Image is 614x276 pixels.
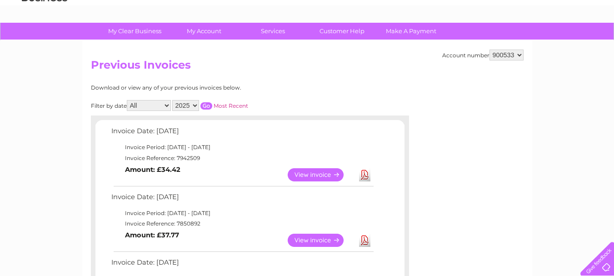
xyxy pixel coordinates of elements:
a: 0333 014 3131 [443,5,505,16]
a: Make A Payment [374,23,449,40]
img: logo.png [21,24,68,51]
td: Invoice Date: [DATE] [109,125,375,142]
a: Blog [535,39,548,45]
div: Account number [442,50,524,60]
a: View [288,234,354,247]
td: Invoice Period: [DATE] - [DATE] [109,142,375,153]
div: Download or view any of your previous invoices below. [91,85,329,91]
td: Invoice Date: [DATE] [109,256,375,273]
a: My Account [166,23,241,40]
b: Amount: £34.42 [125,166,180,174]
div: Clear Business is a trading name of Verastar Limited (registered in [GEOGRAPHIC_DATA] No. 3667643... [93,5,522,44]
a: My Clear Business [97,23,172,40]
a: Water [454,39,471,45]
h2: Previous Invoices [91,59,524,76]
td: Invoice Reference: 7942509 [109,153,375,164]
b: Amount: £37.77 [125,231,179,239]
a: Log out [584,39,605,45]
td: Invoice Reference: 7850892 [109,218,375,229]
a: Customer Help [305,23,379,40]
a: View [288,168,354,181]
a: Services [235,23,310,40]
a: Download [359,168,370,181]
a: Telecoms [502,39,529,45]
a: Download [359,234,370,247]
td: Invoice Period: [DATE] - [DATE] [109,208,375,219]
a: Energy [477,39,497,45]
td: Invoice Date: [DATE] [109,191,375,208]
div: Filter by date [91,100,329,111]
a: Contact [554,39,576,45]
a: Most Recent [214,102,248,109]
